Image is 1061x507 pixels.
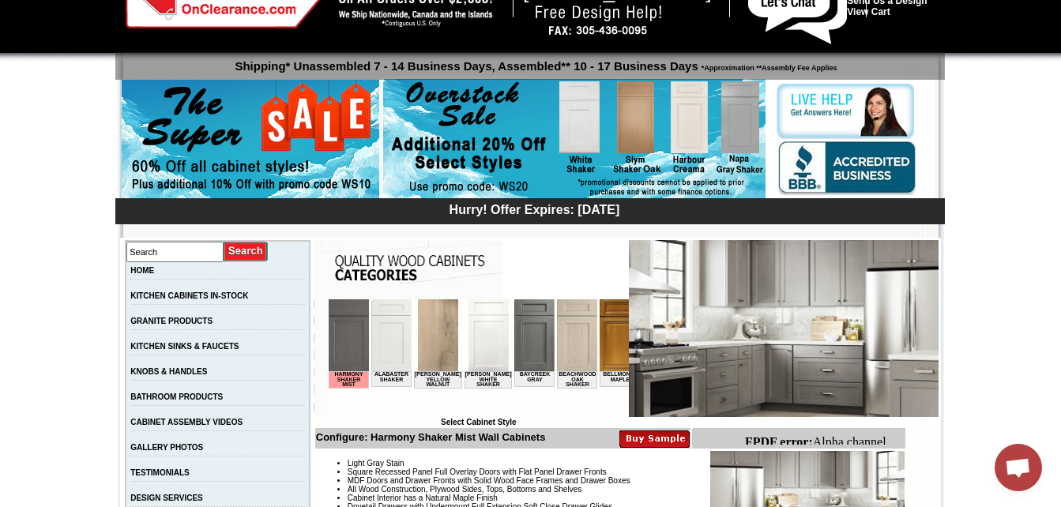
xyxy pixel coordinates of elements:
[130,342,239,351] a: KITCHEN SINKS & FAUCETS
[6,6,74,20] b: FPDF error:
[130,367,207,376] a: KNOBS & HANDLES
[698,60,837,72] span: *Approximation **Assembly Fee Applies
[441,418,517,426] b: Select Cabinet Style
[348,494,905,502] li: Cabinet Interior has a Natural Maple Finish
[224,241,269,262] input: Submit
[847,6,890,17] a: View Cart
[130,494,203,502] a: DESIGN SERVICES
[130,418,243,426] a: CABINET ASSEMBLY VIDEOS
[130,291,248,300] a: KITCHEN CABINETS IN-STOCK
[6,6,160,49] body: Alpha channel not supported: images/B12CTRY_JSI_1.1.jpg.png
[130,443,203,452] a: GALLERY PHOTOS
[123,201,945,217] div: Hurry! Offer Expires: [DATE]
[130,468,189,477] a: TESTIMONIALS
[629,240,939,417] img: Harmony Shaker Mist
[271,72,311,88] td: Bellmonte Maple
[130,392,223,401] a: BATHROOM PRODUCTS
[995,444,1042,491] div: Open chat
[130,266,154,275] a: HOME
[348,459,905,468] li: Light Gray Stain
[348,468,905,476] li: Square Recessed Panel Full Overlay Doors with Flat Panel Drawer Fronts
[316,431,546,443] b: Configure: Harmony Shaker Mist Wall Cabinets
[348,485,905,494] li: All Wood Construction, Plywood Sides, Tops, Bottoms and Shelves
[329,299,629,418] iframe: Browser incompatible
[130,317,213,325] a: GRANITE PRODUCTS
[123,52,945,73] p: Shipping* Unassembled 7 - 14 Business Days, Assembled** 10 - 17 Business Days
[348,476,905,485] li: MDF Doors and Drawer Fronts with Solid Wood Face Frames and Drawer Boxes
